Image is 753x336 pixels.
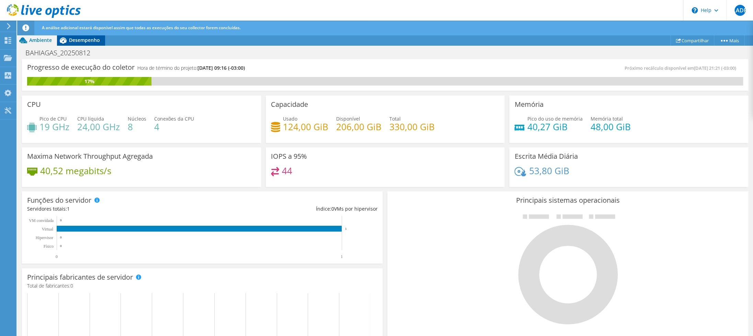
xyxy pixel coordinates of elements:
span: 0 [331,205,334,212]
span: [DATE] 09:16 (-03:00) [197,65,245,71]
span: 0 [70,282,73,289]
span: Usado [283,115,297,122]
span: A análise adicional estará disponível assim que todas as execuções do seu collector forem concluí... [42,25,241,31]
svg: \n [692,7,698,13]
h4: 4 [154,123,194,131]
span: Disponível [336,115,360,122]
h3: Escrita Média Diária [514,153,578,160]
text: 0 [56,254,58,259]
span: Pico de CPU [39,115,67,122]
h4: Total de fabricantes: [27,282,377,290]
h4: 24,00 GHz [77,123,120,131]
h4: 48,00 GiB [590,123,630,131]
h3: IOPS a 95% [271,153,307,160]
span: Desempenho [69,37,100,43]
h4: 40,52 megabits/s [40,167,111,175]
h3: CPU [27,101,41,108]
div: Servidores totais: [27,205,202,213]
span: CPU líquida [77,115,104,122]
h3: Capacidade [271,101,308,108]
h3: Memória [514,101,543,108]
h3: Principais fabricantes de servidor [27,273,133,281]
h4: 8 [128,123,146,131]
h4: 124,00 GiB [283,123,328,131]
h1: BAHIAGAS_20250812 [22,49,101,57]
tspan: Físico [44,244,54,249]
span: Total [389,115,401,122]
h4: 40,27 GiB [527,123,582,131]
h3: Principais sistemas operacionais [392,197,743,204]
h4: 53,80 GiB [529,167,569,175]
h4: 44 [282,167,292,175]
h4: 330,00 GiB [389,123,435,131]
text: VM convidada [29,218,54,223]
h3: Funções do servidor [27,197,91,204]
text: Hipervisor [36,235,53,240]
span: 1 [67,205,70,212]
span: Pico do uso de memória [527,115,582,122]
a: Mais [714,35,744,46]
text: 0 [60,219,62,222]
div: Índice: VMs por hipervisor [202,205,377,213]
text: Virtual [42,227,54,232]
h3: Maxima Network Throughput Agregada [27,153,153,160]
span: Ambiente [29,37,52,43]
text: 0 [60,236,62,239]
h4: Hora de término do projeto: [137,64,245,72]
div: 17% [27,78,151,85]
span: Conexões da CPU [154,115,194,122]
span: LADP [734,5,745,16]
span: Memória total [590,115,623,122]
text: 1 [341,254,343,259]
span: [DATE] 21:21 (-03:00) [694,65,736,71]
text: 1 [345,227,347,231]
h4: 19 GHz [39,123,69,131]
h4: 206,00 GiB [336,123,381,131]
text: 0 [60,244,62,248]
span: Próximo recálculo disponível em [625,65,740,71]
a: Compartilhar [670,35,714,46]
span: Núcleos [128,115,146,122]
